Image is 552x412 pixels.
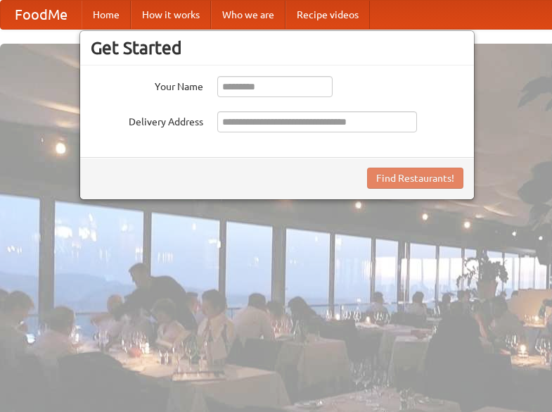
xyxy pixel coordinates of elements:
[285,1,370,29] a: Recipe videos
[91,37,463,58] h3: Get Started
[131,1,211,29] a: How it works
[91,111,203,129] label: Delivery Address
[1,1,82,29] a: FoodMe
[367,168,463,189] button: Find Restaurants!
[91,76,203,94] label: Your Name
[82,1,131,29] a: Home
[211,1,285,29] a: Who we are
